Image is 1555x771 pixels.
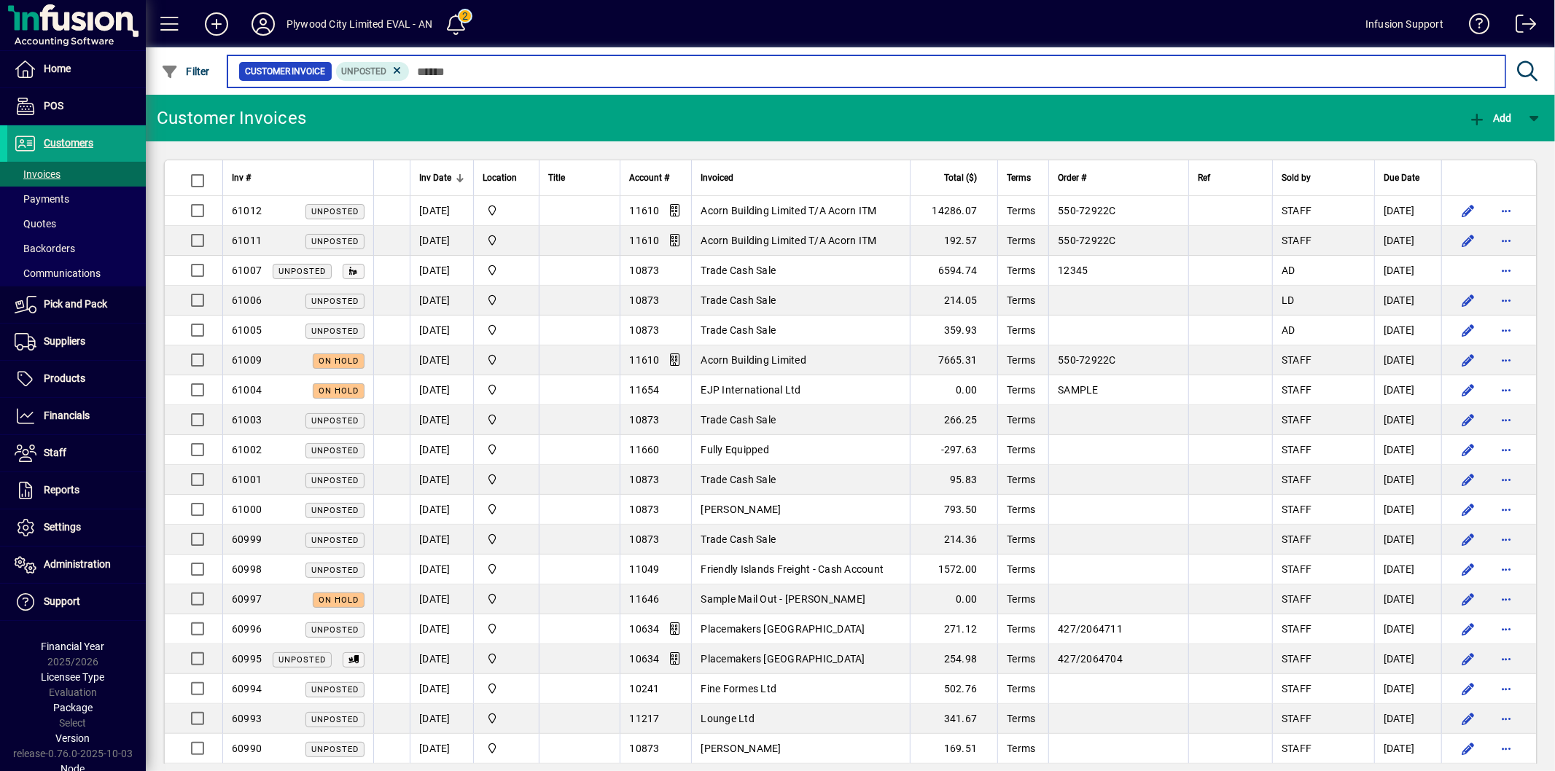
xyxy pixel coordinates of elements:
span: 550-72922C [1058,235,1116,246]
td: 1572.00 [910,555,997,584]
a: Home [7,51,146,87]
button: Add [1465,105,1516,131]
span: Plywood City Warehouse [483,651,530,667]
span: STAFF [1282,593,1312,605]
span: Plywood City Warehouse [483,621,530,637]
span: Terms [1007,713,1035,724]
span: 10634 [629,653,659,665]
span: Unposted [311,297,359,306]
td: 6594.74 [910,256,997,286]
span: Terms [1007,170,1031,186]
span: Trade Cash Sale [701,294,776,306]
span: 12345 [1058,265,1088,276]
button: More options [1494,289,1518,312]
div: Due Date [1384,170,1433,186]
div: Sold by [1282,170,1365,186]
td: [DATE] [410,555,473,584]
span: Terms [1007,563,1035,575]
span: 550-72922C [1058,354,1116,366]
td: [DATE] [410,674,473,704]
span: STAFF [1282,713,1312,724]
span: Terms [1007,414,1035,426]
span: STAFF [1282,533,1312,545]
td: [DATE] [1374,196,1441,226]
span: Terms [1007,235,1035,246]
button: Edit [1457,707,1480,730]
span: Plywood City Warehouse [483,471,530,488]
a: Support [7,584,146,620]
span: 11049 [629,563,659,575]
span: 61005 [232,324,262,336]
td: [DATE] [1374,286,1441,316]
span: POS [44,100,63,111]
a: Financials [7,398,146,434]
td: [DATE] [410,226,473,256]
button: More options [1494,587,1518,611]
span: Unposted [311,625,359,635]
button: Edit [1457,438,1480,461]
td: [DATE] [410,375,473,405]
a: Knowledge Base [1458,3,1490,50]
span: 10873 [629,504,659,515]
div: Invoiced [701,170,901,186]
span: [PERSON_NAME] [701,504,781,515]
span: 10241 [629,683,659,694]
span: Version [56,732,90,744]
td: [DATE] [410,495,473,525]
span: Unposted [311,237,359,246]
span: Fully Equipped [701,444,769,455]
td: 271.12 [910,614,997,644]
div: Location [483,170,530,186]
button: Edit [1457,348,1480,372]
button: More options [1494,318,1518,342]
div: Inv # [232,170,365,186]
td: 341.67 [910,704,997,734]
span: Staff [44,447,66,458]
span: 60996 [232,623,262,635]
div: Customer Invoices [157,106,306,130]
span: Customer Invoice [245,64,326,79]
span: On hold [319,356,359,366]
div: Infusion Support [1365,12,1443,36]
span: Plywood City Warehouse [483,591,530,607]
button: Edit [1457,617,1480,641]
span: Plywood City Warehouse [483,262,530,278]
td: [DATE] [410,435,473,465]
td: [DATE] [410,465,473,495]
a: Invoices [7,162,146,187]
span: Unposted [278,267,326,276]
span: Unposted [278,655,326,665]
span: Plywood City Warehouse [483,711,530,727]
td: [DATE] [410,525,473,555]
a: Logout [1505,3,1537,50]
span: 10873 [629,533,659,545]
span: Account # [629,170,669,186]
span: Terms [1007,324,1035,336]
span: Inv # [232,170,251,186]
span: Inv Date [419,170,451,186]
span: 61001 [232,474,262,485]
span: Plywood City Warehouse [483,203,530,219]
td: [DATE] [1374,256,1441,286]
span: SAMPLE [1058,384,1099,396]
span: Financial Year [42,641,105,652]
span: Add [1468,112,1512,124]
button: More options [1494,707,1518,730]
span: 61009 [232,354,262,366]
button: Edit [1457,528,1480,551]
td: [DATE] [410,256,473,286]
span: Placemakers [GEOGRAPHIC_DATA] [701,623,865,635]
span: Invoices [15,168,61,180]
span: 11217 [629,713,659,724]
button: Edit [1457,677,1480,700]
td: [DATE] [410,734,473,764]
span: Friendly Islands Freight - Cash Account [701,563,884,575]
td: 0.00 [910,584,997,614]
span: Licensee Type [42,671,105,683]
a: Pick and Pack [7,286,146,323]
span: Trade Cash Sale [701,265,776,276]
td: 95.83 [910,465,997,495]
span: Filter [161,66,210,77]
span: Trade Cash Sale [701,324,776,336]
button: Edit [1457,408,1480,431]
